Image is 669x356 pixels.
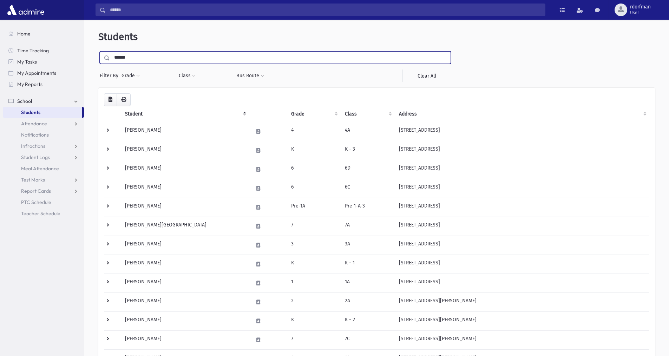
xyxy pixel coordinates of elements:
[17,81,42,87] span: My Reports
[341,198,395,217] td: Pre 1-A-3
[287,292,341,311] td: 2
[341,311,395,330] td: K - 2
[121,311,249,330] td: [PERSON_NAME]
[121,236,249,255] td: [PERSON_NAME]
[287,236,341,255] td: 3
[3,140,84,152] a: Infractions
[395,160,649,179] td: [STREET_ADDRESS]
[121,292,249,311] td: [PERSON_NAME]
[287,141,341,160] td: K
[287,198,341,217] td: Pre-1A
[287,122,341,141] td: 4
[287,106,341,122] th: Grade: activate to sort column ascending
[121,160,249,179] td: [PERSON_NAME]
[3,208,84,219] a: Teacher Schedule
[395,236,649,255] td: [STREET_ADDRESS]
[121,330,249,349] td: [PERSON_NAME]
[17,31,31,37] span: Home
[121,198,249,217] td: [PERSON_NAME]
[21,143,45,149] span: Infractions
[341,292,395,311] td: 2A
[341,236,395,255] td: 3A
[287,179,341,198] td: 6
[3,129,84,140] a: Notifications
[21,132,49,138] span: Notifications
[21,165,59,172] span: Meal Attendance
[395,122,649,141] td: [STREET_ADDRESS]
[395,141,649,160] td: [STREET_ADDRESS]
[341,255,395,273] td: K - 1
[395,198,649,217] td: [STREET_ADDRESS]
[3,185,84,197] a: Report Cards
[630,10,651,15] span: User
[121,106,249,122] th: Student: activate to sort column descending
[3,95,84,107] a: School
[121,179,249,198] td: [PERSON_NAME]
[236,70,264,82] button: Bus Route
[395,217,649,236] td: [STREET_ADDRESS]
[3,152,84,163] a: Student Logs
[3,163,84,174] a: Meal Attendance
[17,59,37,65] span: My Tasks
[287,255,341,273] td: K
[395,330,649,349] td: [STREET_ADDRESS][PERSON_NAME]
[395,106,649,122] th: Address: activate to sort column ascending
[341,179,395,198] td: 6C
[3,45,84,56] a: Time Tracking
[98,31,138,42] span: Students
[121,217,249,236] td: [PERSON_NAME][GEOGRAPHIC_DATA]
[630,4,651,10] span: rdorfman
[287,273,341,292] td: 1
[21,177,45,183] span: Test Marks
[104,93,117,106] button: CSV
[3,107,82,118] a: Students
[121,255,249,273] td: [PERSON_NAME]
[21,154,50,160] span: Student Logs
[395,255,649,273] td: [STREET_ADDRESS]
[395,292,649,311] td: [STREET_ADDRESS][PERSON_NAME]
[287,217,341,236] td: 7
[341,122,395,141] td: 4A
[17,70,56,76] span: My Appointments
[341,273,395,292] td: 1A
[341,330,395,349] td: 7C
[121,70,140,82] button: Grade
[17,98,32,104] span: School
[402,70,451,82] a: Clear All
[3,28,84,39] a: Home
[287,160,341,179] td: 6
[21,120,47,127] span: Attendance
[3,67,84,79] a: My Appointments
[341,160,395,179] td: 6D
[100,72,121,79] span: Filter By
[3,56,84,67] a: My Tasks
[341,141,395,160] td: K - 3
[395,179,649,198] td: [STREET_ADDRESS]
[21,210,60,217] span: Teacher Schedule
[121,141,249,160] td: [PERSON_NAME]
[117,93,131,106] button: Print
[178,70,196,82] button: Class
[6,3,46,17] img: AdmirePro
[21,188,51,194] span: Report Cards
[341,106,395,122] th: Class: activate to sort column ascending
[395,311,649,330] td: [STREET_ADDRESS][PERSON_NAME]
[3,197,84,208] a: PTC Schedule
[3,118,84,129] a: Attendance
[395,273,649,292] td: [STREET_ADDRESS]
[341,217,395,236] td: 7A
[3,79,84,90] a: My Reports
[17,47,49,54] span: Time Tracking
[3,174,84,185] a: Test Marks
[121,273,249,292] td: [PERSON_NAME]
[21,199,51,205] span: PTC Schedule
[287,330,341,349] td: 7
[121,122,249,141] td: [PERSON_NAME]
[106,4,545,16] input: Search
[287,311,341,330] td: K
[21,109,40,116] span: Students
